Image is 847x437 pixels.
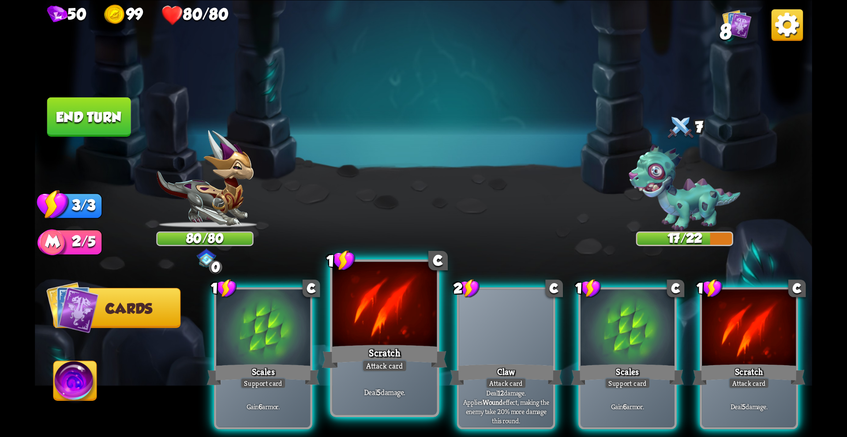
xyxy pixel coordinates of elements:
[629,145,740,232] img: Zombie_Dragon.png
[46,281,99,333] img: Cards_Icon.png
[377,387,381,397] b: 5
[720,19,731,43] span: 8
[604,377,650,388] div: Support card
[583,402,672,411] p: Gain armor.
[571,362,684,387] div: Scales
[53,288,180,328] button: Cards
[207,362,320,387] div: Scales
[335,387,434,397] p: Deal damage.
[104,4,143,26] div: Gold
[728,377,769,388] div: Attack card
[211,278,237,298] div: 1
[105,300,153,316] span: Cards
[693,362,806,387] div: Scratch
[37,189,69,220] img: Stamina_Icon.png
[47,5,68,25] img: gem.png
[197,248,216,267] img: ChevalierSigil.png
[667,280,685,297] div: C
[483,397,502,407] b: Wound
[259,402,262,411] b: 6
[47,97,131,136] button: End turn
[705,402,794,411] p: Deal damage.
[209,261,222,274] div: 0
[637,232,732,245] div: 17/22
[697,278,723,298] div: 1
[240,377,286,388] div: Support card
[47,5,86,25] div: Gems
[362,359,407,372] div: Attack card
[722,9,751,41] div: View all the cards in your deck
[486,377,527,388] div: Attack card
[54,361,97,405] img: Ability_Icon.png
[157,130,254,228] img: Chevalier_Dragon.png
[575,278,601,298] div: 1
[722,9,751,38] img: Cards_Icon.png
[53,193,102,219] div: 3/3
[104,4,126,26] img: gold.png
[303,280,320,297] div: C
[545,280,563,297] div: C
[322,342,447,370] div: Scratch
[636,112,733,144] div: 7
[453,278,480,298] div: 2
[461,388,551,425] p: Deal damage. Applies effect, making the enemy take 20% more damage this round.
[788,280,806,297] div: C
[161,4,183,26] img: health.png
[53,229,102,255] div: 2/5
[161,4,228,26] div: Health
[326,250,356,272] div: 1
[450,362,562,387] div: Claw
[623,402,626,411] b: 6
[218,402,307,411] p: Gain armor.
[428,250,448,270] div: C
[37,229,67,259] img: ManaPoints.png
[498,388,504,397] b: 12
[157,232,252,245] div: 80/80
[772,9,803,41] img: OptionsButton.png
[742,402,746,411] b: 5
